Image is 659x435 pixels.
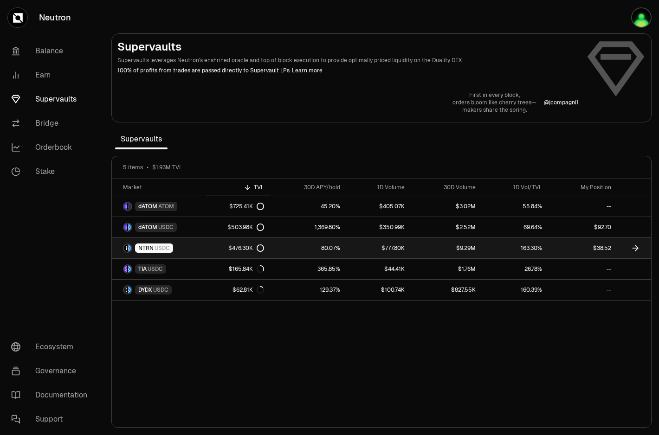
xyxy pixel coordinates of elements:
div: Market [123,184,200,191]
a: Stake [4,160,100,184]
p: orders bloom like cherry trees— [452,99,536,106]
a: $3.02M [410,196,481,217]
span: $1.93M TVL [152,164,182,171]
span: DYDX [138,286,152,294]
a: $2.52M [410,217,481,237]
a: First in every block,orders bloom like cherry trees—makers share the spring. [452,91,536,114]
p: First in every block, [452,91,536,99]
span: NTRN [138,244,154,252]
div: 1D Volume [351,184,405,191]
a: 129.37% [270,280,346,300]
div: 30D Volume [416,184,476,191]
img: ATOM Logo [128,203,131,210]
a: 1,369.80% [270,217,346,237]
a: 69.64% [481,217,548,237]
a: $62.81K [206,280,270,300]
div: $725.41K [229,203,264,210]
img: DYDX Logo [124,286,127,294]
a: NTRN LogoUSDC LogoNTRNUSDC [112,238,206,258]
a: -- [548,196,617,217]
img: USDC Logo [128,244,131,252]
div: 1D Vol/TVL [487,184,542,191]
a: Balance [4,39,100,63]
a: $100.74K [346,280,410,300]
span: TIA [138,265,147,273]
p: Supervaults leverages Neutron's enshrined oracle and top of block execution to provide optimally ... [117,56,579,64]
img: d_art [632,8,651,27]
a: Documentation [4,383,100,407]
span: dATOM [138,203,157,210]
p: @ jcompagni1 [544,99,579,106]
p: 100% of profits from trades are passed directly to Supervault LPs. [117,66,579,75]
a: -- [548,280,617,300]
div: TVL [212,184,264,191]
a: Orderbook [4,135,100,160]
div: $503.98K [227,224,264,231]
div: My Position [553,184,611,191]
div: 30D APY/hold [275,184,340,191]
span: Supervaults [115,130,168,148]
a: $503.98K [206,217,270,237]
a: DYDX LogoUSDC LogoDYDXUSDC [112,280,206,300]
span: dATOM [138,224,157,231]
a: $476.30K [206,238,270,258]
span: 5 items [123,164,143,171]
a: Learn more [292,67,323,74]
a: $44.41K [346,259,410,279]
span: USDC [158,224,174,231]
a: $1.76M [410,259,481,279]
a: $165.84K [206,259,270,279]
a: 45.20% [270,196,346,217]
img: dATOM Logo [124,203,127,210]
a: $9.29M [410,238,481,258]
span: USDC [153,286,168,294]
a: Ecosystem [4,335,100,359]
span: USDC [155,244,170,252]
a: $92.70 [548,217,617,237]
span: ATOM [158,203,174,210]
img: dATOM Logo [124,224,127,231]
div: $62.81K [233,286,264,294]
a: Earn [4,63,100,87]
a: $725.41K [206,196,270,217]
a: dATOM LogoATOM LogodATOMATOM [112,196,206,217]
a: 26.78% [481,259,548,279]
img: USDC Logo [128,265,131,273]
h2: Supervaults [117,39,579,54]
img: TIA Logo [124,265,127,273]
p: makers share the spring. [452,106,536,114]
a: 365.85% [270,259,346,279]
a: TIA LogoUSDC LogoTIAUSDC [112,259,206,279]
a: @jcompagni1 [544,99,579,106]
img: USDC Logo [128,224,131,231]
a: Governance [4,359,100,383]
a: -- [548,259,617,279]
div: $165.84K [229,265,264,273]
a: 163.30% [481,238,548,258]
a: $350.99K [346,217,410,237]
img: USDC Logo [128,286,131,294]
a: 80.07% [270,238,346,258]
a: Support [4,407,100,431]
a: $777.80K [346,238,410,258]
a: 160.39% [481,280,548,300]
a: $405.07K [346,196,410,217]
a: Supervaults [4,87,100,111]
a: $38.52 [548,238,617,258]
span: USDC [148,265,163,273]
a: dATOM LogoUSDC LogodATOMUSDC [112,217,206,237]
a: $827.55K [410,280,481,300]
img: NTRN Logo [124,244,127,252]
div: $476.30K [228,244,264,252]
a: 55.84% [481,196,548,217]
a: Bridge [4,111,100,135]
